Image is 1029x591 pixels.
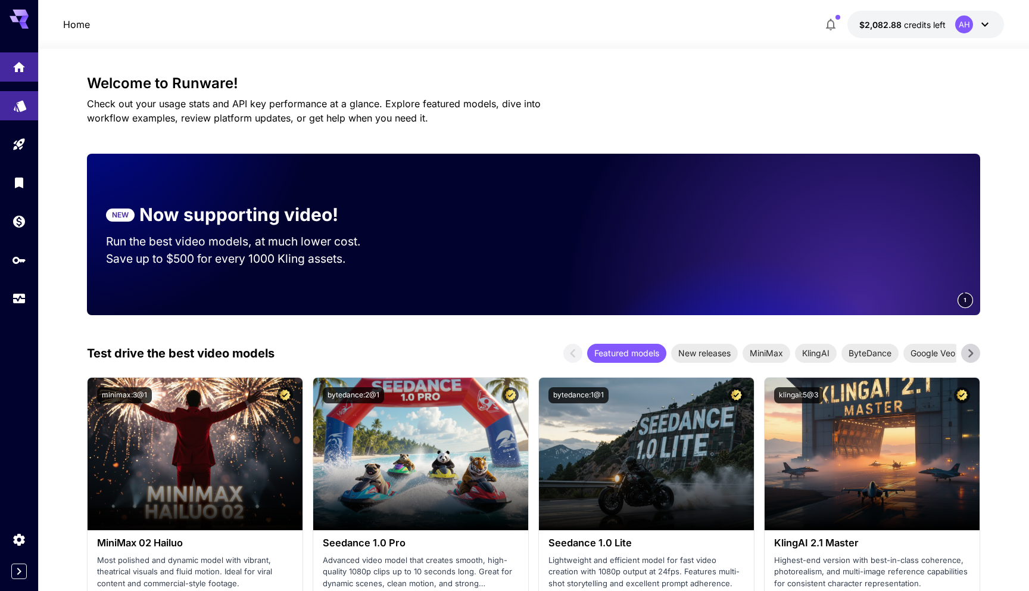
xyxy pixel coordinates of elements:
h3: Welcome to Runware! [87,75,980,92]
span: KlingAI [795,347,837,359]
div: KlingAI [795,344,837,363]
div: Models [13,95,27,110]
button: $2,082.884AH [847,11,1004,38]
p: Run the best video models, at much lower cost. [106,233,383,250]
img: alt [765,378,980,530]
div: Featured models [587,344,666,363]
div: API Keys [12,253,26,267]
button: Certified Model – Vetted for best performance and includes a commercial license. [277,387,293,403]
p: Highest-end version with best-in-class coherence, photorealism, and multi-image reference capabil... [774,555,970,590]
p: Lightweight and efficient model for fast video creation with 1080p output at 24fps. Features mult... [548,555,744,590]
div: Library [12,175,26,190]
h3: Seedance 1.0 Pro [323,537,519,549]
button: minimax:3@1 [97,387,152,403]
img: alt [539,378,754,530]
span: Check out your usage stats and API key performance at a glance. Explore featured models, dive int... [87,98,541,124]
span: 1 [963,295,967,304]
span: Google Veo [903,347,962,359]
span: New releases [671,347,738,359]
div: Usage [12,291,26,306]
h3: MiniMax 02 Hailuo [97,537,293,549]
p: Test drive the best video models [87,344,275,362]
button: bytedance:2@1 [323,387,384,403]
img: alt [313,378,528,530]
span: credits left [904,20,946,30]
div: Settings [12,532,26,547]
div: MiniMax [743,344,790,363]
button: Expand sidebar [11,564,27,579]
div: Home [12,56,26,71]
h3: KlingAI 2.1 Master [774,537,970,549]
div: New releases [671,344,738,363]
button: Certified Model – Vetted for best performance and includes a commercial license. [954,387,970,403]
a: Home [63,17,90,32]
p: Save up to $500 for every 1000 Kling assets. [106,250,383,267]
div: $2,082.884 [859,18,946,31]
h3: Seedance 1.0 Lite [548,537,744,549]
img: alt [88,378,303,530]
p: Now supporting video! [139,201,338,228]
button: Certified Model – Vetted for best performance and includes a commercial license. [728,387,744,403]
div: Wallet [12,214,26,229]
button: klingai:5@3 [774,387,823,403]
p: Advanced video model that creates smooth, high-quality 1080p clips up to 10 seconds long. Great f... [323,555,519,590]
nav: breadcrumb [63,17,90,32]
div: AH [955,15,973,33]
button: Certified Model – Vetted for best performance and includes a commercial license. [503,387,519,403]
button: bytedance:1@1 [548,387,609,403]
p: Most polished and dynamic model with vibrant, theatrical visuals and fluid motion. Ideal for vira... [97,555,293,590]
div: Playground [12,137,26,152]
span: $2,082.88 [859,20,904,30]
div: ByteDance [841,344,899,363]
span: Featured models [587,347,666,359]
span: ByteDance [841,347,899,359]
p: NEW [112,210,129,220]
span: MiniMax [743,347,790,359]
div: Google Veo [903,344,962,363]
